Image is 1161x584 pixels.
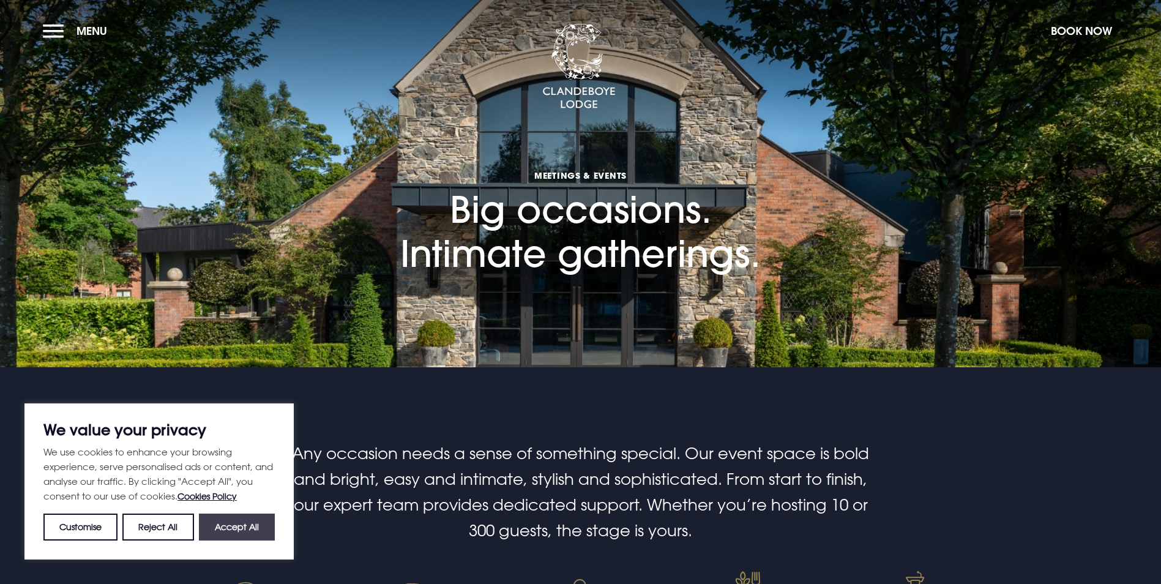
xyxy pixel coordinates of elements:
button: Menu [43,18,113,44]
p: We value your privacy [43,422,275,437]
span: Menu [77,24,107,38]
p: We use cookies to enhance your browsing experience, serve personalised ads or content, and analys... [43,444,275,504]
img: Clandeboye Lodge [542,24,616,110]
button: Book Now [1045,18,1118,44]
a: Cookies Policy [177,491,237,501]
button: Reject All [122,514,193,541]
button: Accept All [199,514,275,541]
span: Any occasion needs a sense of something special. Our event space is bold and bright, easy and int... [292,444,869,540]
span: Meetings & Events [400,170,761,181]
button: Customise [43,514,118,541]
h1: Big occasions. Intimate gatherings. [400,98,761,276]
div: We value your privacy [24,403,294,560]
